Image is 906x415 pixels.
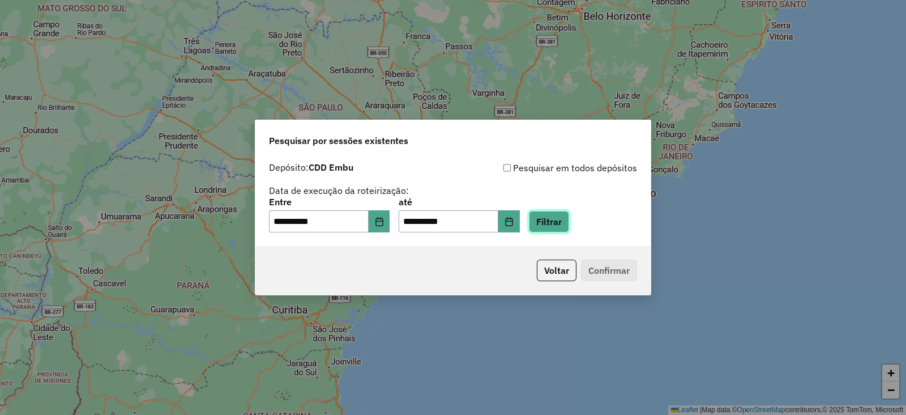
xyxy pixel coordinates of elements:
[453,161,637,175] div: Pesquisar em todos depósitos
[537,260,576,281] button: Voltar
[269,184,409,197] label: Data de execução da roteirização:
[269,134,408,147] span: Pesquisar por sessões existentes
[498,210,520,233] button: Choose Date
[269,160,353,174] label: Depósito:
[369,210,390,233] button: Choose Date
[399,195,519,209] label: até
[529,211,569,232] button: Filtrar
[309,162,353,173] strong: CDD Embu
[269,195,390,209] label: Entre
